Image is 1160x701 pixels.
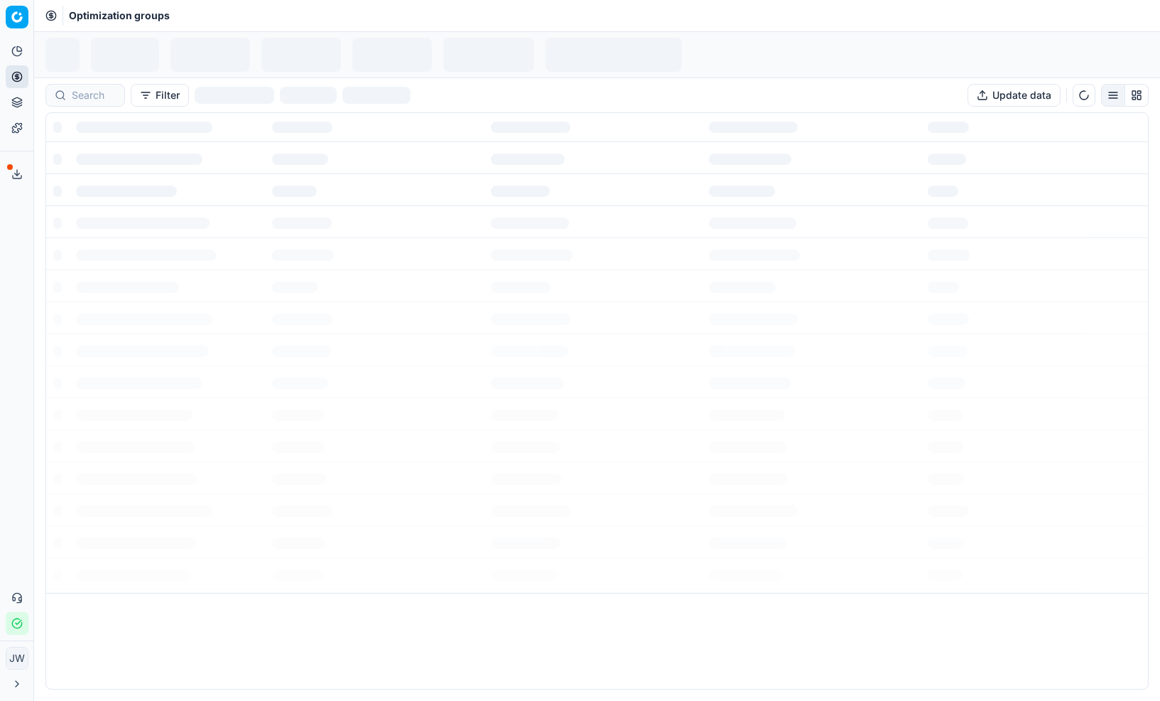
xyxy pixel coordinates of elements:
nav: breadcrumb [69,9,170,23]
button: Update data [967,84,1061,107]
span: Optimization groups [69,9,170,23]
button: Filter [131,84,189,107]
button: JW [6,647,28,670]
input: Search [72,88,116,102]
